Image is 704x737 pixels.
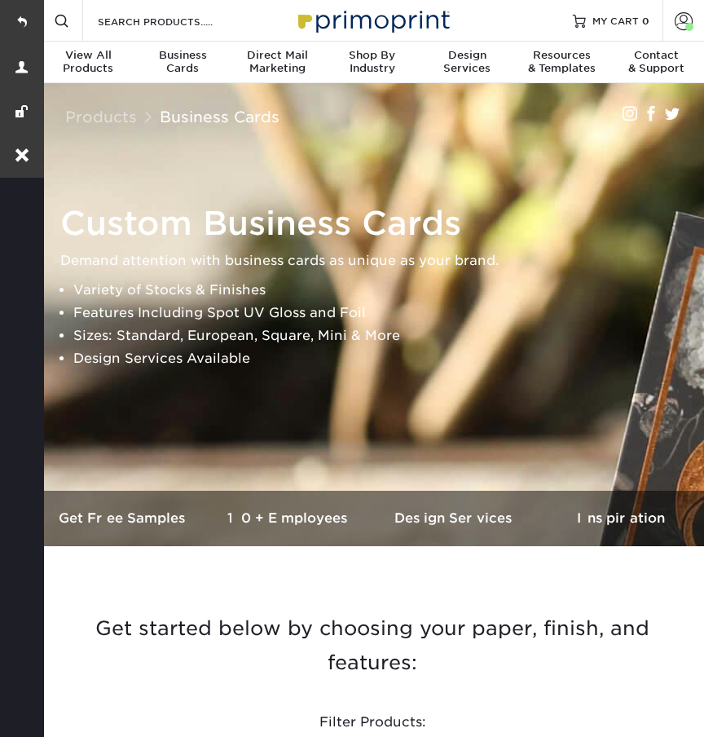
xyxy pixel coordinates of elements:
span: Design [420,49,514,62]
span: Business [135,49,230,62]
li: Design Services Available [73,347,699,370]
div: & Support [609,49,704,75]
li: Features Including Spot UV Gloss and Foil [73,302,699,324]
h3: 10+ Employees [207,510,373,526]
a: BusinessCards [135,42,230,85]
div: & Templates [514,49,609,75]
span: Resources [514,49,609,62]
span: Direct Mail [231,49,325,62]
p: Demand attention with business cards as unique as your brand. [60,249,699,272]
span: Contact [609,49,704,62]
li: Sizes: Standard, European, Square, Mini & More [73,324,699,347]
a: Design Services [372,491,539,545]
a: Direct MailMarketing [231,42,325,85]
a: Shop ByIndustry [325,42,420,85]
img: Primoprint [291,2,454,38]
a: DesignServices [420,42,514,85]
div: Cards [135,49,230,75]
a: Get Free Samples [41,491,207,545]
a: Contact& Support [609,42,704,85]
div: Products [41,49,135,75]
a: View AllProducts [41,42,135,85]
input: SEARCH PRODUCTS..... [96,11,255,31]
h3: Design Services [372,510,539,526]
span: 0 [642,15,649,26]
h1: Custom Business Cards [60,204,699,243]
div: Industry [325,49,420,75]
span: MY CART [592,14,639,28]
div: Services [420,49,514,75]
a: Business Cards [160,108,279,126]
a: Resources& Templates [514,42,609,85]
h3: Get started below by choosing your paper, finish, and features: [53,605,692,680]
span: View All [41,49,135,62]
li: Variety of Stocks & Finishes [73,279,699,302]
a: Products [65,108,137,126]
a: 10+ Employees [207,491,373,545]
div: Marketing [231,49,325,75]
span: Shop By [325,49,420,62]
h3: Get Free Samples [41,510,207,526]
